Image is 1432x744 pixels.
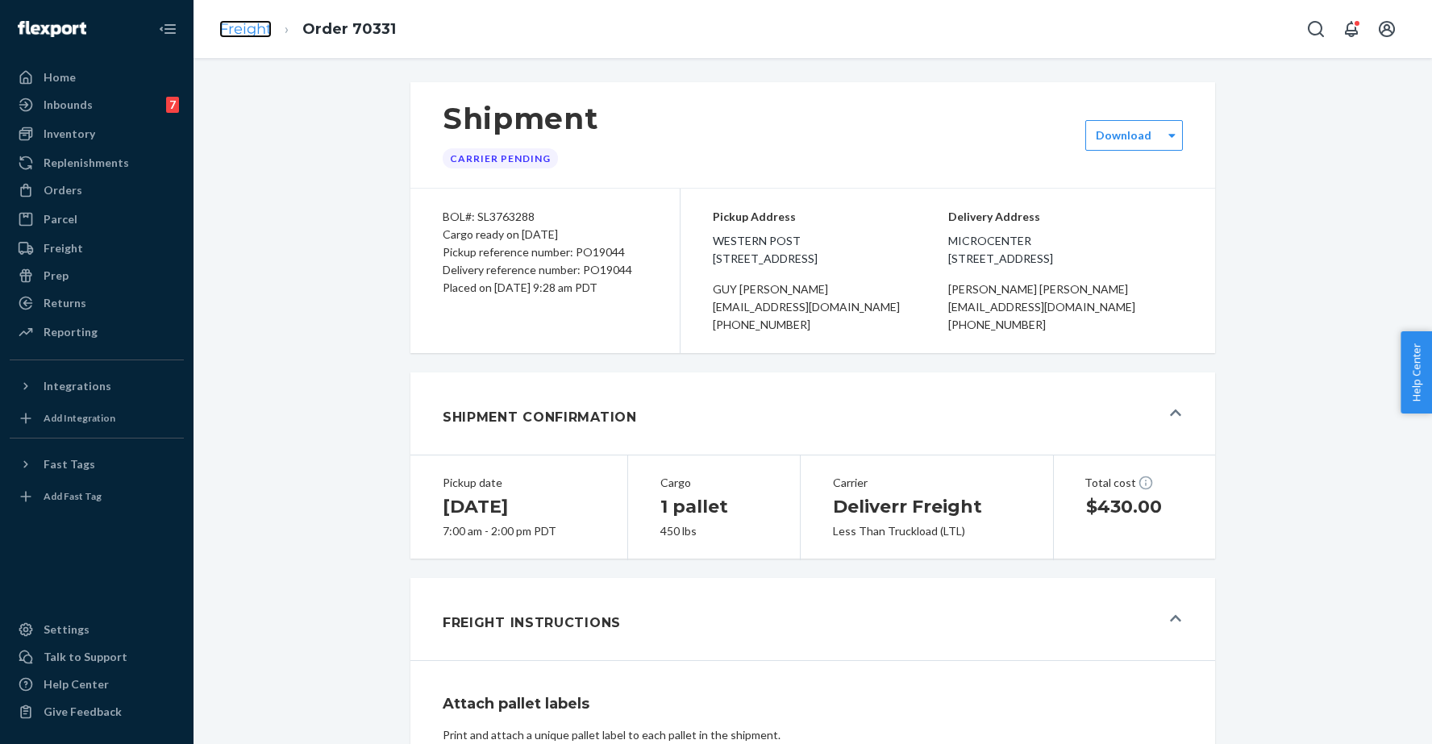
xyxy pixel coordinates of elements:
button: Open Search Box [1300,13,1332,45]
div: Returns [44,295,86,311]
a: Freight [10,235,184,261]
span: 1 pallet [660,496,728,517]
div: Help Center [44,676,109,692]
h1: Shipment Confirmation [443,408,637,427]
a: Order 70331 [302,20,396,38]
div: 7:00 am - 2:00 pm PDT [443,523,595,539]
div: Home [44,69,76,85]
div: Integrations [44,378,111,394]
a: Settings [10,617,184,642]
a: Replenishments [10,150,184,176]
div: Less Than Truckload (LTL) [833,523,1021,539]
ol: breadcrumbs [206,6,409,53]
div: Guy [PERSON_NAME] [713,281,948,298]
h1: Attach pallet labels [443,693,1183,714]
h1: Shipment [443,102,598,135]
div: 450 lbs [660,523,767,539]
div: Cargo ready on [DATE] [443,226,647,243]
div: Settings [44,621,89,638]
p: Pickup Address [713,208,948,226]
a: Home [10,64,184,90]
h1: Freight Instructions [443,613,621,633]
a: Reporting [10,319,184,345]
div: Talk to Support [44,649,127,665]
div: [PERSON_NAME] [PERSON_NAME] [948,281,1184,298]
span: Western Post [STREET_ADDRESS] [713,232,948,268]
div: [PHONE_NUMBER] [713,316,948,334]
span: Microcenter [STREET_ADDRESS] [948,232,1184,268]
button: Integrations [10,373,184,399]
a: Prep [10,263,184,289]
div: BOL#: SL3763288 [443,208,647,226]
div: Pickup date [443,475,595,491]
img: Flexport logo [18,21,86,37]
a: Freight [219,20,272,38]
div: [EMAIL_ADDRESS][DOMAIN_NAME] [713,298,948,316]
div: Cargo [660,475,767,491]
h1: [DATE] [443,494,595,520]
h1: Deliverr Freight [833,494,1021,520]
button: Close Navigation [152,13,184,45]
div: Total cost [1084,475,1184,491]
a: Help Center [10,671,184,697]
p: Delivery Address [948,208,1184,226]
a: Returns [10,290,184,316]
button: Fast Tags [10,451,184,477]
div: Freight [44,240,83,256]
div: Prep [44,268,69,284]
div: [EMAIL_ADDRESS][DOMAIN_NAME] [948,298,1184,316]
a: Parcel [10,206,184,232]
div: Parcel [44,211,77,227]
div: Replenishments [44,155,129,171]
div: Fast Tags [44,456,95,472]
div: Give Feedback [44,704,122,720]
a: Talk to Support [10,644,184,670]
h1: $430.00 [1086,494,1183,520]
div: [PHONE_NUMBER] [948,316,1184,334]
button: Freight Instructions [410,578,1215,660]
button: Open notifications [1335,13,1367,45]
div: Orders [44,182,82,198]
div: Pickup reference number: PO19044 [443,243,647,261]
a: Add Integration [10,405,184,431]
div: Download [1096,127,1151,143]
a: Orders [10,177,184,203]
div: Delivery reference number: PO19044 [443,261,647,279]
div: Add Fast Tag [44,489,102,503]
div: Inbounds [44,97,93,113]
a: Inventory [10,121,184,147]
div: Print and attach a unique pallet label to each pallet in the shipment. [443,727,1183,743]
div: Carrier Pending [443,148,558,168]
button: Shipment Confirmation [410,372,1215,455]
a: Inbounds7 [10,92,184,118]
a: Add Fast Tag [10,484,184,509]
div: Placed on [DATE] 9:28 am PDT [443,279,647,297]
div: Inventory [44,126,95,142]
div: Carrier [833,475,1021,491]
button: Help Center [1401,331,1432,414]
div: 7 [166,97,179,113]
div: Reporting [44,324,98,340]
div: Add Integration [44,411,115,425]
button: Open account menu [1371,13,1403,45]
button: Give Feedback [10,699,184,725]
